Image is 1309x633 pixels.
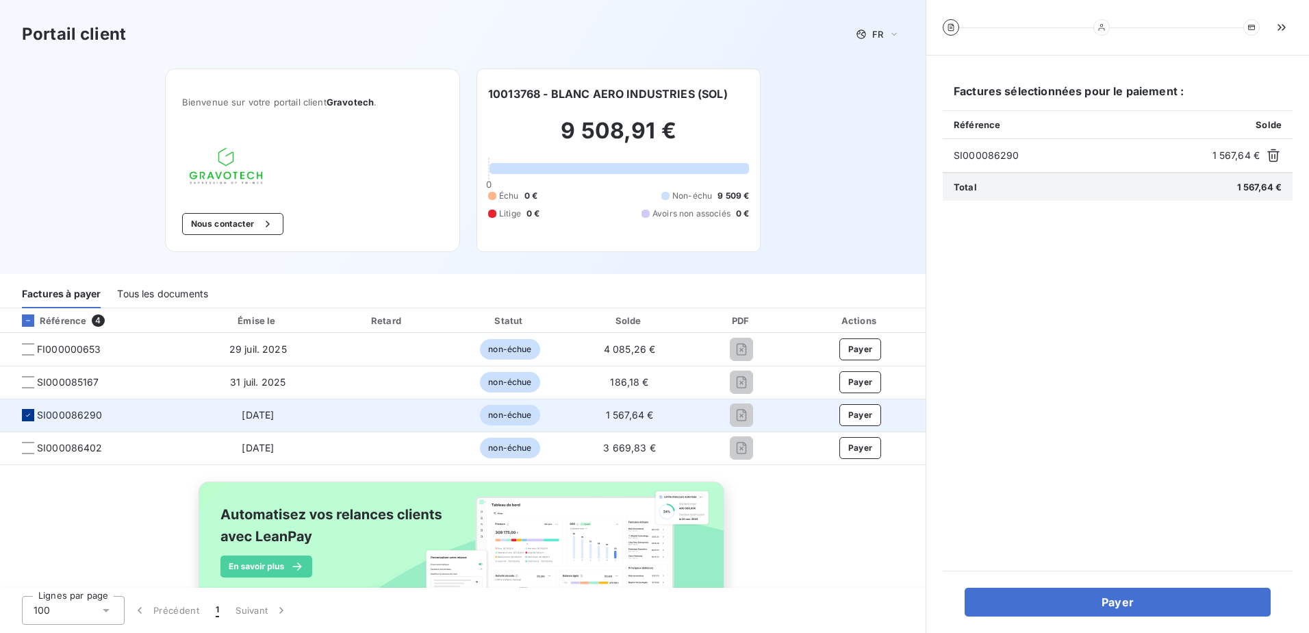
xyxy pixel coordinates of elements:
span: SI000086290 [37,408,103,422]
span: Échu [499,190,519,202]
span: non-échue [480,438,539,458]
span: Gravotech [327,97,374,108]
div: PDF [691,314,792,327]
span: FR [872,29,883,40]
img: Company logo [182,140,270,191]
span: non-échue [480,339,539,360]
span: SI000086290 [954,149,1207,162]
span: Référence [954,119,1000,130]
span: non-échue [480,405,539,425]
span: SI000086402 [37,441,103,455]
button: Nous contacter [182,213,283,235]
span: 31 juil. 2025 [230,376,285,388]
span: FI000000653 [37,343,101,356]
div: Retard [328,314,446,327]
button: Suivant [227,596,296,625]
span: 0 € [526,208,539,220]
div: Émise le [193,314,322,327]
h3: Portail client [22,22,126,47]
button: Payer [839,338,882,360]
button: Payer [965,588,1271,617]
span: 1 567,64 € [606,409,654,421]
span: 100 [34,604,50,617]
div: Statut [452,314,568,327]
span: [DATE] [242,409,274,421]
span: 29 juil. 2025 [229,343,287,355]
div: Solde [573,314,685,327]
span: Bienvenue sur votre portail client . [182,97,443,108]
span: 3 669,83 € [603,442,656,454]
span: 1 567,64 € [1237,182,1282,193]
div: Tous les documents [117,280,208,308]
div: Factures à payer [22,280,101,308]
div: Référence [11,314,86,327]
span: 0 [486,179,492,190]
h6: 10013768 - BLANC AERO INDUSTRIES (SOL) [488,86,728,102]
button: Payer [839,404,882,426]
span: Solde [1256,119,1282,130]
span: 1 [216,604,219,617]
div: Actions [798,314,923,327]
span: Litige [499,208,521,220]
button: Payer [839,437,882,459]
h6: Factures sélectionnées pour le paiement : [943,83,1293,110]
button: Précédent [125,596,207,625]
span: [DATE] [242,442,274,454]
span: non-échue [480,372,539,393]
span: 9 509 € [717,190,749,202]
span: 1 567,64 € [1212,149,1260,162]
span: Avoirs non associés [652,208,730,220]
span: Total [954,182,977,193]
h2: 9 508,91 € [488,117,749,158]
span: 0 € [736,208,749,220]
span: 4 085,26 € [604,343,656,355]
span: Non-échu [672,190,712,202]
button: Payer [839,371,882,393]
span: 0 € [524,190,537,202]
span: SI000085167 [37,375,99,389]
button: 1 [207,596,227,625]
span: 186,18 € [610,376,648,388]
span: 4 [92,314,104,327]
